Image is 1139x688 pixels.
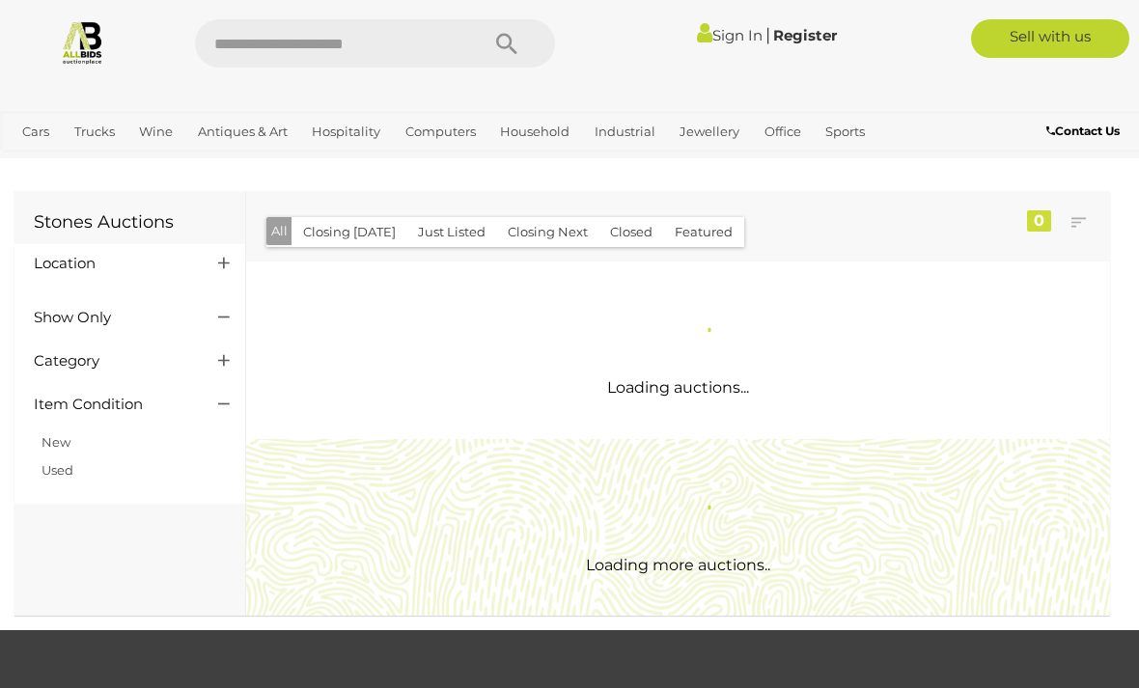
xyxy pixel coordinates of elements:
[757,116,809,148] a: Office
[398,116,484,148] a: Computers
[67,116,123,148] a: Trucks
[304,116,388,148] a: Hospitality
[42,434,70,450] a: New
[34,397,189,413] h4: Item Condition
[34,310,189,326] h4: Show Only
[292,217,407,247] button: Closing [DATE]
[34,353,189,370] h4: Category
[34,213,226,233] h1: Stones Auctions
[672,116,747,148] a: Jewellery
[190,116,295,148] a: Antiques & Art
[131,116,181,148] a: Wine
[266,217,292,245] button: All
[663,217,744,247] button: Featured
[598,217,664,247] button: Closed
[14,116,57,148] a: Cars
[971,19,1129,58] a: Sell with us
[406,217,497,247] button: Just Listed
[765,24,770,45] span: |
[496,217,599,247] button: Closing Next
[458,19,555,68] button: Search
[60,19,105,65] img: Allbids.com.au
[492,116,577,148] a: Household
[1027,210,1051,232] div: 0
[34,256,189,272] h4: Location
[818,116,873,148] a: Sports
[697,26,763,44] a: Sign In
[586,556,770,574] span: Loading more auctions..
[773,26,837,44] a: Register
[42,462,73,478] a: Used
[14,148,167,179] a: [GEOGRAPHIC_DATA]
[1046,124,1120,138] b: Contact Us
[587,116,663,148] a: Industrial
[607,378,749,397] span: Loading auctions...
[1046,121,1125,142] a: Contact Us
